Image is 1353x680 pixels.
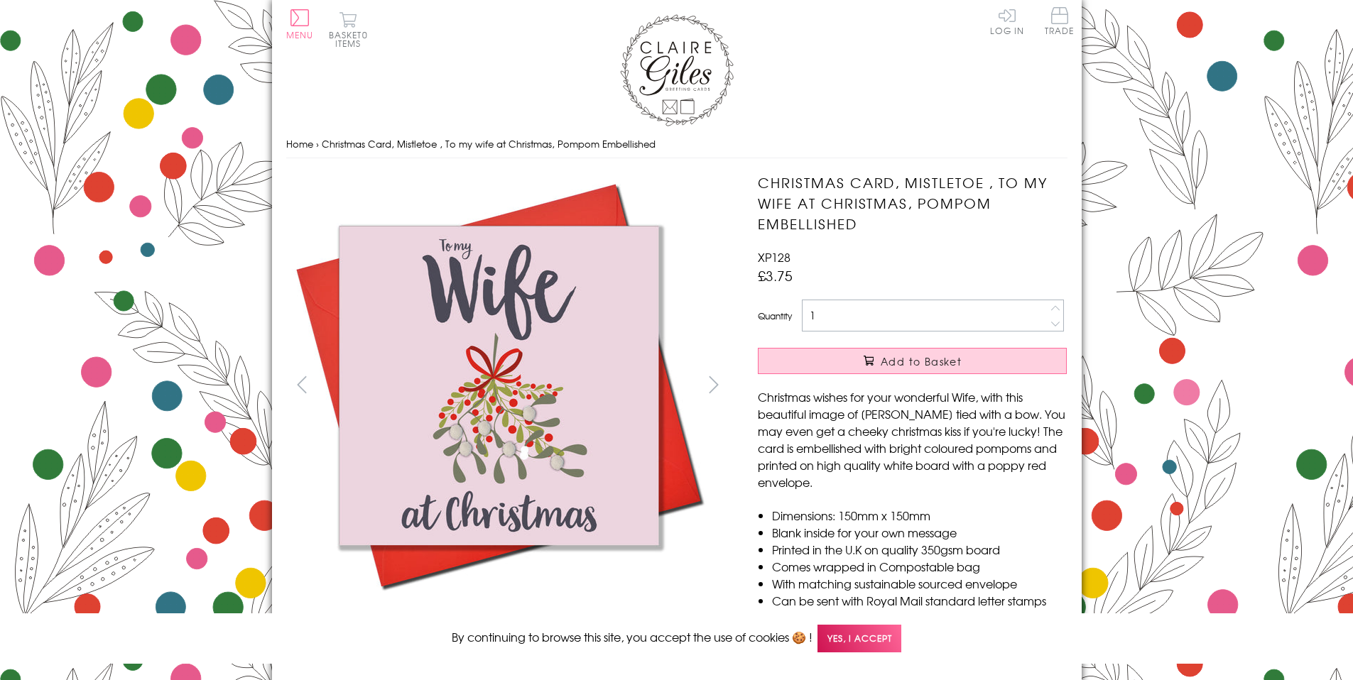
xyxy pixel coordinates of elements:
[990,7,1024,35] a: Log In
[772,524,1067,541] li: Blank inside for your own message
[817,625,901,652] span: Yes, I accept
[729,172,1156,598] img: Christmas Card, Mistletoe , To my wife at Christmas, Pompom Embellished
[758,309,792,322] label: Quantity
[286,172,712,598] img: Christmas Card, Mistletoe , To my wife at Christmas, Pompom Embellished
[286,368,318,400] button: prev
[772,575,1067,592] li: With matching sustainable sourced envelope
[758,265,793,285] span: £3.75
[758,348,1067,374] button: Add to Basket
[772,592,1067,609] li: Can be sent with Royal Mail standard letter stamps
[772,541,1067,558] li: Printed in the U.K on quality 350gsm board
[286,130,1067,159] nav: breadcrumbs
[697,368,729,400] button: next
[316,137,319,150] span: ›
[620,14,734,126] img: Claire Giles Greetings Cards
[758,248,790,265] span: XP128
[286,137,313,150] a: Home
[286,28,314,41] span: Menu
[1045,7,1075,35] span: Trade
[286,9,314,39] button: Menu
[335,28,368,50] span: 0 items
[772,558,1067,575] li: Comes wrapped in Compostable bag
[758,388,1067,490] p: Christmas wishes for your wonderful Wife, with this beautiful image of [PERSON_NAME] tied with a ...
[322,137,656,150] span: Christmas Card, Mistletoe , To my wife at Christmas, Pompom Embellished
[881,354,962,368] span: Add to Basket
[329,11,368,48] button: Basket0 items
[772,507,1067,524] li: Dimensions: 150mm x 150mm
[758,172,1067,234] h1: Christmas Card, Mistletoe , To my wife at Christmas, Pompom Embellished
[1045,7,1075,38] a: Trade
